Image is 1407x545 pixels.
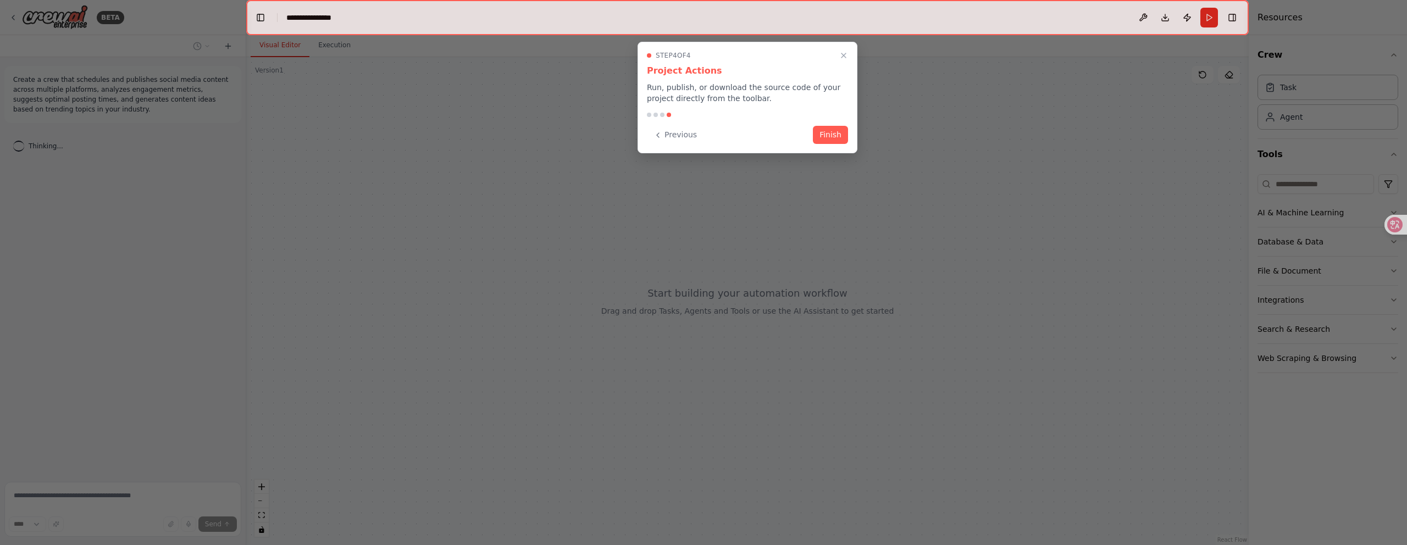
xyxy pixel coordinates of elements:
[647,82,848,104] p: Run, publish, or download the source code of your project directly from the toolbar.
[647,126,703,144] button: Previous
[647,64,848,77] h3: Project Actions
[253,10,268,25] button: Hide left sidebar
[656,51,691,60] span: Step 4 of 4
[813,126,848,144] button: Finish
[837,49,850,62] button: Close walkthrough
